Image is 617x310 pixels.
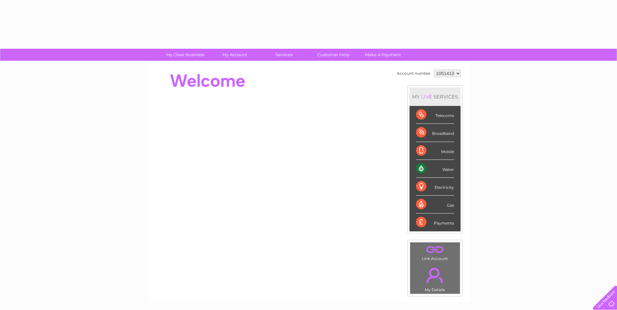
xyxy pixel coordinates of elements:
a: Services [257,49,311,61]
div: Water [416,160,454,178]
div: Gas [416,196,454,213]
a: . [412,264,458,287]
div: Payments [416,213,454,231]
div: Broadband [416,124,454,142]
a: Customer Help [307,49,360,61]
a: My Account [208,49,262,61]
div: MY SERVICES [409,87,461,106]
div: Electricity [416,178,454,196]
td: My Details [410,262,460,294]
a: Make A Payment [356,49,410,61]
a: . [412,244,458,255]
div: Telecoms [416,106,454,124]
div: LIVE [420,94,434,100]
td: Account number [395,68,432,79]
a: My Clear Business [158,49,212,61]
div: Mobile [416,142,454,160]
td: Link Account [410,242,460,263]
